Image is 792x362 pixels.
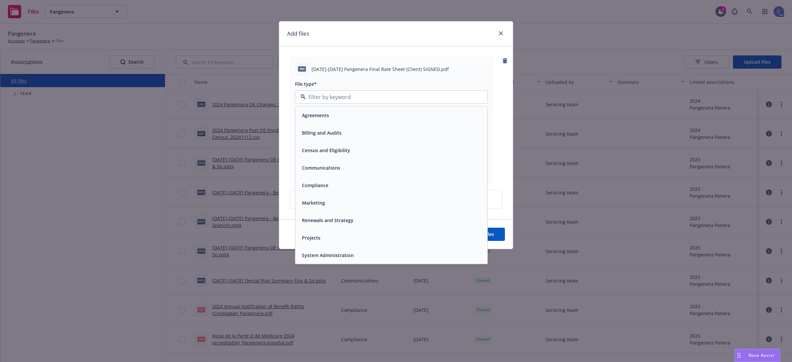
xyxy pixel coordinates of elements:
[497,29,505,37] a: close
[748,352,775,358] span: Nova Assist
[302,112,329,119] button: Agreements
[295,81,317,87] span: File type*
[298,66,306,71] span: pdf
[302,147,350,154] button: Census and Eligibility
[302,129,342,136] button: Billing and Audits
[290,190,502,209] div: Upload new files
[302,252,354,259] button: System Administration
[287,29,309,38] h1: Add files
[302,164,340,171] button: Communications
[302,234,320,241] button: Projects
[302,199,325,206] button: Marketing
[312,66,449,73] span: [DATE]-[DATE] Pangenera Final Rate Sheet (Client) SIGNED.pdf
[735,349,780,362] button: Nova Assist
[306,93,474,101] input: Filter by keyword
[501,57,509,65] a: remove
[302,217,353,224] button: Renewals and Strategy
[735,349,743,362] div: Drag to move
[302,182,328,189] button: Compliance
